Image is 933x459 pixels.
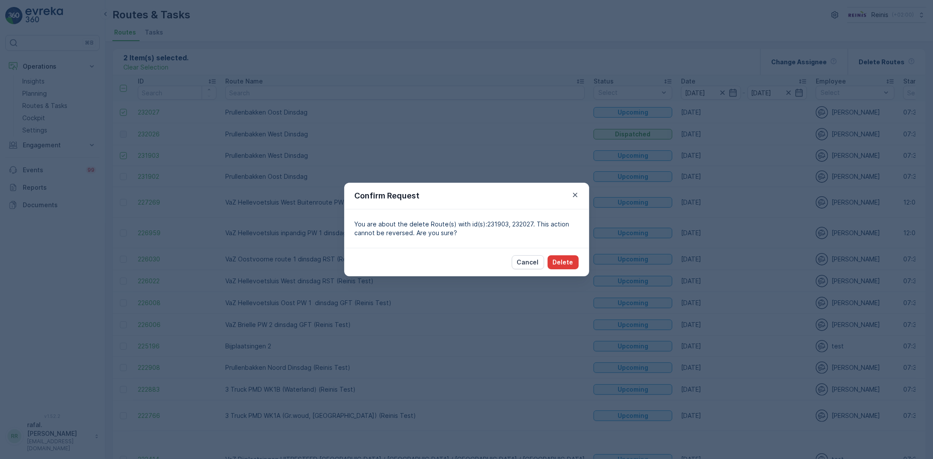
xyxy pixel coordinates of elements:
[517,258,539,267] p: Cancel
[548,255,579,269] button: Delete
[512,255,544,269] button: Cancel
[553,258,573,267] p: Delete
[355,190,420,202] p: Confirm Request
[355,220,579,237] p: You are about the delete Route(s) with id(s):231903, 232027. This action cannot be reversed. Are ...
